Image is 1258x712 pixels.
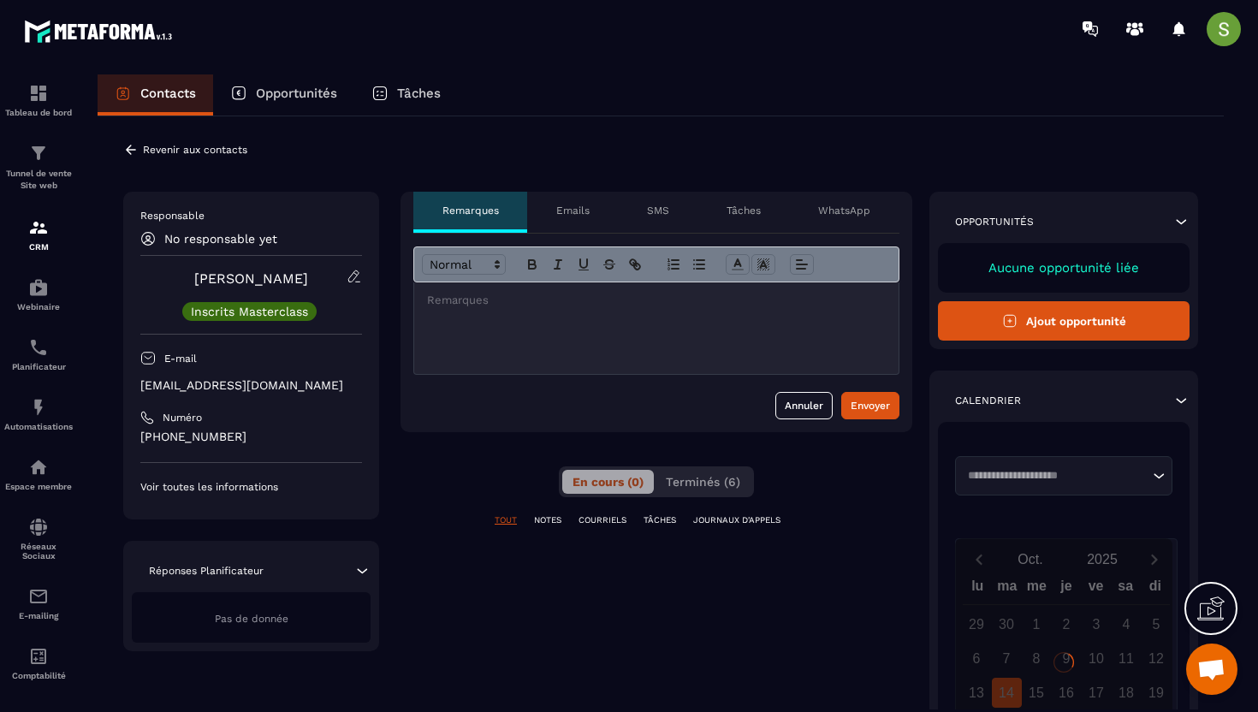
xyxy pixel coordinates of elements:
[397,86,441,101] p: Tâches
[149,564,264,578] p: Réponses Planificateur
[955,215,1034,228] p: Opportunités
[579,514,626,526] p: COURRIELS
[4,482,73,491] p: Espace membre
[28,397,49,418] img: automations
[647,204,669,217] p: SMS
[1186,644,1237,695] div: Ouvrir le chat
[4,108,73,117] p: Tableau de bord
[191,306,308,317] p: Inscrits Masterclass
[28,83,49,104] img: formation
[140,480,362,494] p: Voir toutes les informations
[666,475,740,489] span: Terminés (6)
[644,514,676,526] p: TÂCHES
[4,633,73,693] a: accountantaccountantComptabilité
[562,470,654,494] button: En cours (0)
[841,392,899,419] button: Envoyer
[556,204,590,217] p: Emails
[28,517,49,537] img: social-network
[727,204,761,217] p: Tâches
[164,232,277,246] p: No responsable yet
[215,613,288,625] span: Pas de donnée
[573,475,644,489] span: En cours (0)
[4,205,73,264] a: formationformationCRM
[955,394,1021,407] p: Calendrier
[28,586,49,607] img: email
[140,377,362,394] p: [EMAIL_ADDRESS][DOMAIN_NAME]
[818,204,870,217] p: WhatsApp
[163,411,202,424] p: Numéro
[4,422,73,431] p: Automatisations
[256,86,337,101] p: Opportunités
[4,611,73,620] p: E-mailing
[143,144,247,156] p: Revenir aux contacts
[495,514,517,526] p: TOUT
[140,209,362,222] p: Responsable
[962,467,1148,484] input: Search for option
[4,504,73,573] a: social-networksocial-networkRéseaux Sociaux
[28,217,49,238] img: formation
[140,429,362,445] p: [PHONE_NUMBER]
[4,671,73,680] p: Comptabilité
[4,302,73,311] p: Webinaire
[28,646,49,667] img: accountant
[28,143,49,163] img: formation
[4,324,73,384] a: schedulerschedulerPlanificateur
[164,352,197,365] p: E-mail
[213,74,354,116] a: Opportunités
[955,260,1172,276] p: Aucune opportunité liée
[4,573,73,633] a: emailemailE-mailing
[938,301,1190,341] button: Ajout opportunité
[656,470,751,494] button: Terminés (6)
[4,542,73,561] p: Réseaux Sociaux
[4,70,73,130] a: formationformationTableau de bord
[4,242,73,252] p: CRM
[4,168,73,192] p: Tunnel de vente Site web
[442,204,499,217] p: Remarques
[140,86,196,101] p: Contacts
[4,444,73,504] a: automationsautomationsEspace membre
[775,392,833,419] button: Annuler
[4,384,73,444] a: automationsautomationsAutomatisations
[693,514,780,526] p: JOURNAUX D'APPELS
[851,397,890,414] div: Envoyer
[354,74,458,116] a: Tâches
[4,264,73,324] a: automationsautomationsWebinaire
[28,457,49,478] img: automations
[28,277,49,298] img: automations
[4,362,73,371] p: Planificateur
[955,456,1172,495] div: Search for option
[4,130,73,205] a: formationformationTunnel de vente Site web
[28,337,49,358] img: scheduler
[98,74,213,116] a: Contacts
[24,15,178,47] img: logo
[534,514,561,526] p: NOTES
[194,270,308,287] a: [PERSON_NAME]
